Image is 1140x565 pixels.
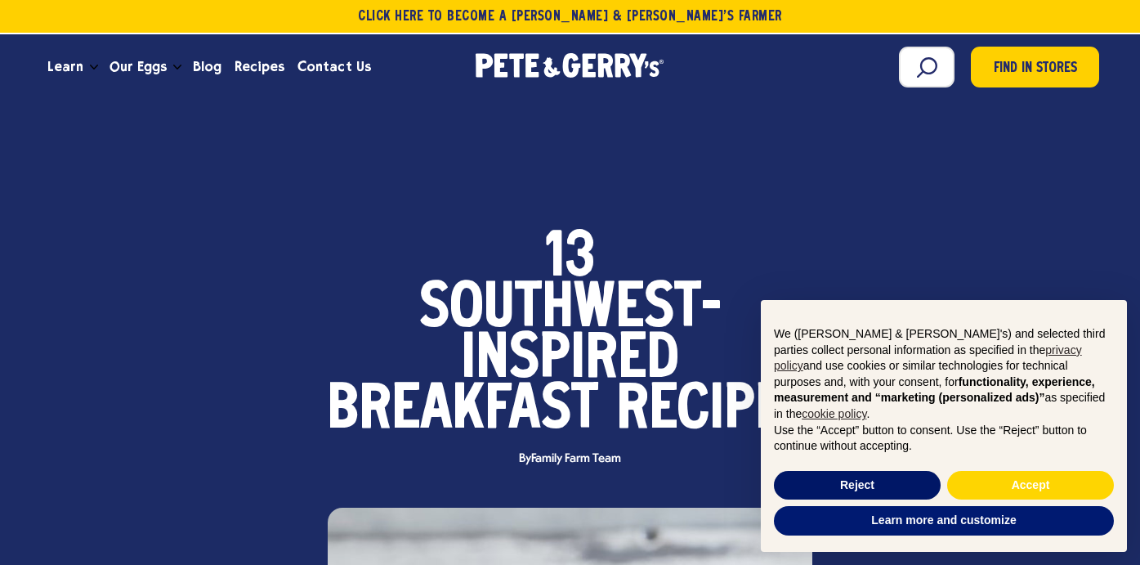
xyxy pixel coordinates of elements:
button: Accept [947,471,1114,500]
span: Blog [193,56,221,77]
span: 13 [545,234,596,285]
span: Learn [47,56,83,77]
span: Find in Stores [994,58,1077,80]
span: Family Farm Team [531,452,620,465]
a: Blog [186,45,228,89]
button: Open the dropdown menu for Our Eggs [173,65,181,70]
span: Recipes [616,386,814,437]
a: Find in Stores [971,47,1099,87]
span: By [511,453,628,465]
button: Reject [774,471,941,500]
span: Our Eggs [110,56,167,77]
span: Contact Us [297,56,370,77]
span: Breakfast [327,386,598,437]
a: Our Eggs [103,45,173,89]
p: We ([PERSON_NAME] & [PERSON_NAME]'s) and selected third parties collect personal information as s... [774,326,1114,423]
span: Recipes [235,56,284,77]
button: Open the dropdown menu for Learn [90,65,98,70]
a: Contact Us [291,45,377,89]
a: cookie policy [802,407,866,420]
a: Recipes [228,45,291,89]
a: Learn [41,45,90,89]
input: Search [899,47,954,87]
p: Use the “Accept” button to consent. Use the “Reject” button to continue without accepting. [774,423,1114,455]
button: Learn more and customize [774,506,1114,536]
span: Southwest-Inspired [322,285,819,386]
